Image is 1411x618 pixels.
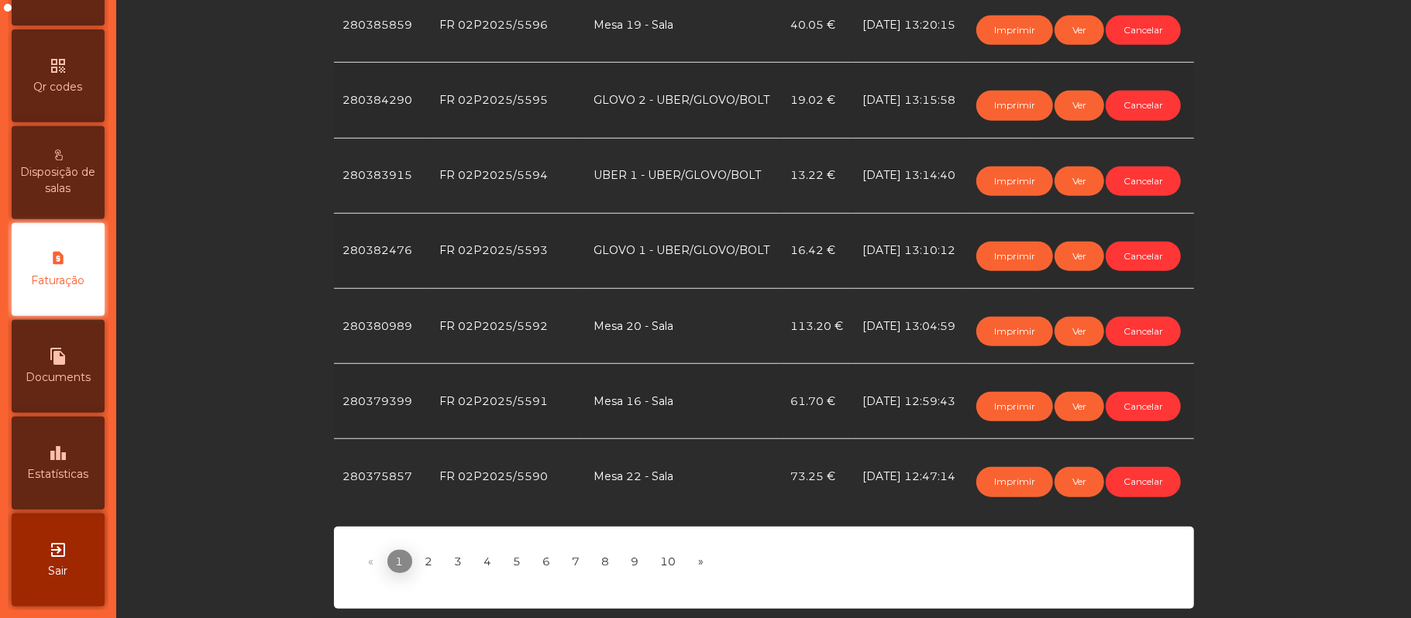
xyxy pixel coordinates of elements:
td: 280375857 [334,439,430,514]
button: Imprimir [976,392,1053,421]
i: qr_code [49,57,67,75]
td: 113.20 € [781,289,853,364]
button: Ver [1055,91,1104,120]
td: Mesa 20 - Sala [584,289,781,364]
button: Imprimir [976,242,1053,271]
td: 13.22 € [781,138,853,213]
a: 10 [652,550,685,573]
button: Cancelar [1106,467,1181,496]
i: leaderboard [49,444,67,462]
a: 3 [446,550,471,573]
td: [DATE] 13:04:59 [853,289,966,364]
td: [DATE] 13:14:40 [853,138,966,213]
td: 16.42 € [781,213,853,288]
button: Imprimir [976,317,1053,346]
button: Ver [1055,317,1104,346]
td: GLOVO 2 - UBER/GLOVO/BOLT [584,63,781,138]
td: GLOVO 1 - UBER/GLOVO/BOLT [584,213,781,288]
button: Ver [1055,167,1104,196]
span: Faturação [32,273,85,289]
td: 280383915 [334,138,430,213]
td: FR 02P2025/5593 [430,213,584,288]
a: 4 [476,550,501,573]
span: Qr codes [34,79,83,95]
a: 9 [623,550,648,573]
button: Ver [1055,15,1104,45]
button: Imprimir [976,467,1053,496]
td: 280379399 [334,364,430,439]
button: Imprimir [976,167,1053,196]
td: FR 02P2025/5591 [430,364,584,439]
button: Cancelar [1106,242,1181,271]
span: Sair [49,563,68,579]
td: Mesa 16 - Sala [584,364,781,439]
td: FR 02P2025/5590 [430,439,584,514]
span: Estatísticas [28,466,89,482]
a: 1 [387,550,412,573]
button: Cancelar [1106,15,1181,45]
i: exit_to_app [49,541,67,559]
button: Cancelar [1106,392,1181,421]
button: Cancelar [1106,91,1181,120]
a: 5 [505,550,530,573]
i: request_page [49,250,67,269]
td: FR 02P2025/5592 [430,289,584,364]
td: 73.25 € [781,439,853,514]
a: 7 [564,550,589,573]
td: 280382476 [334,213,430,288]
td: [DATE] 12:47:14 [853,439,966,514]
td: 280380989 [334,289,430,364]
a: 6 [535,550,559,573]
span: » [698,554,704,568]
button: Cancelar [1106,317,1181,346]
button: Ver [1055,392,1104,421]
a: Next [690,550,713,573]
td: [DATE] 13:10:12 [853,213,966,288]
td: 61.70 € [781,364,853,439]
i: file_copy [49,347,67,366]
td: 280384290 [334,63,430,138]
td: FR 02P2025/5594 [430,138,584,213]
td: Mesa 22 - Sala [584,439,781,514]
td: [DATE] 12:59:43 [853,364,966,439]
button: Ver [1055,242,1104,271]
button: Imprimir [976,91,1053,120]
span: Disposição de salas [15,164,101,197]
td: [DATE] 13:15:58 [853,63,966,138]
button: Cancelar [1106,167,1181,196]
button: Imprimir [976,15,1053,45]
td: FR 02P2025/5595 [430,63,584,138]
td: 19.02 € [781,63,853,138]
a: 2 [417,550,442,573]
a: 8 [594,550,618,573]
span: Documents [26,369,91,386]
button: Ver [1055,467,1104,496]
td: UBER 1 - UBER/GLOVO/BOLT [584,138,781,213]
